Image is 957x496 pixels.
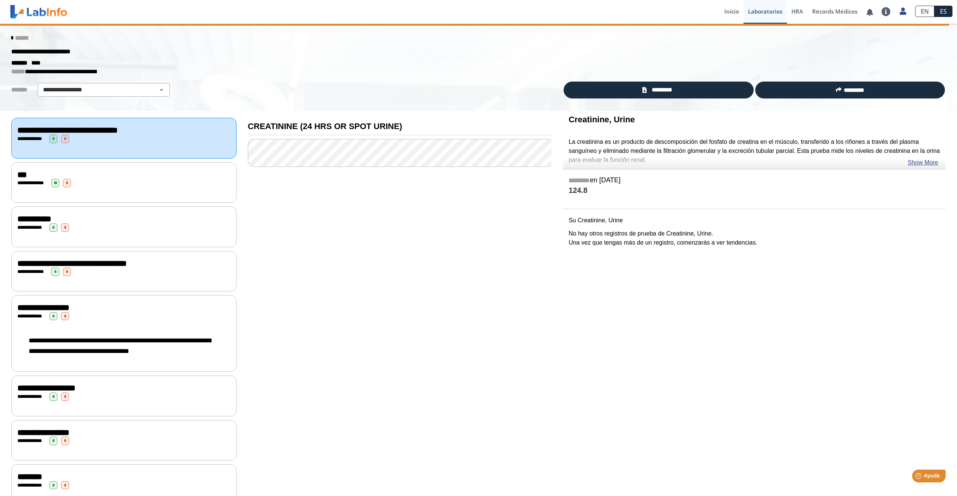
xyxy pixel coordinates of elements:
[568,176,940,185] h5: en [DATE]
[915,6,934,17] a: EN
[568,186,940,196] h4: 124.8
[568,137,940,165] p: La creatinina es un producto de descomposición del fosfato de creatina en el músculo, transferido...
[791,8,803,15] span: HRA
[568,115,635,124] b: Creatinine, Urine
[934,6,952,17] a: ES
[890,467,949,488] iframe: Help widget launcher
[568,229,940,247] p: No hay otros registros de prueba de Creatinine, Urine. Una vez que tengas más de un registro, com...
[908,158,938,167] a: Show More
[248,122,402,131] b: CREATININE (24 HRS OR SPOT URINE)
[568,216,940,225] p: Su Creatinine, Urine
